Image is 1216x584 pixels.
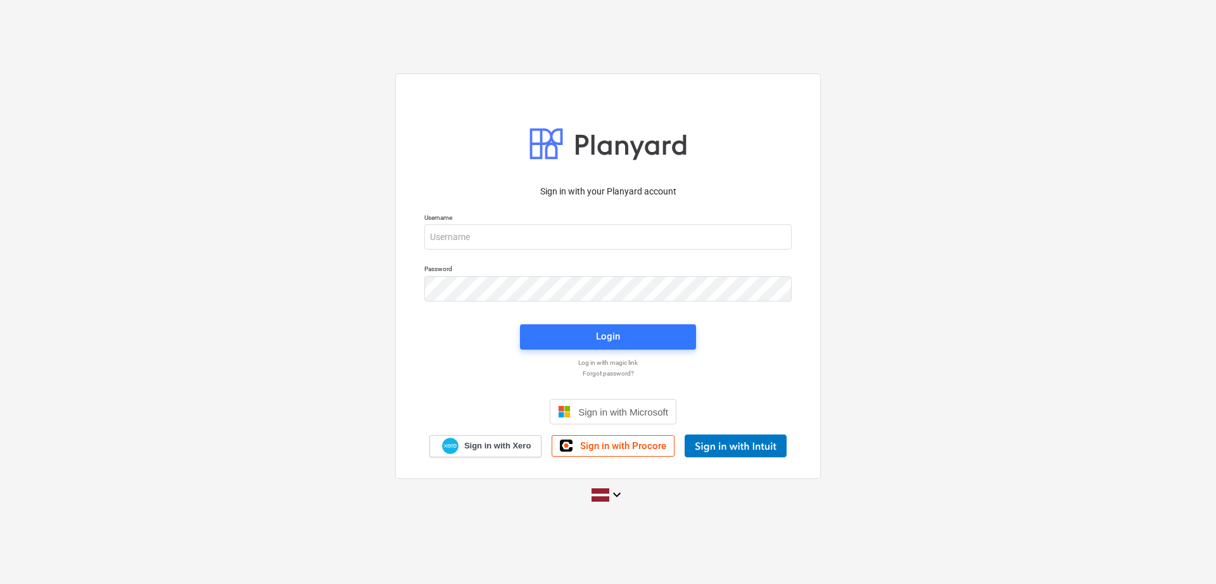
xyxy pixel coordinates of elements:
[424,265,792,276] p: Password
[442,438,459,455] img: Xero logo
[552,435,674,457] a: Sign in with Procore
[424,185,792,198] p: Sign in with your Planyard account
[520,324,696,350] button: Login
[424,213,792,224] p: Username
[558,405,571,418] img: Microsoft logo
[464,440,531,452] span: Sign in with Xero
[424,224,792,250] input: Username
[578,407,668,417] span: Sign in with Microsoft
[418,369,798,378] a: Forgot password?
[609,487,624,502] i: keyboard_arrow_down
[429,435,542,457] a: Sign in with Xero
[596,328,620,345] div: Login
[580,440,666,452] span: Sign in with Procore
[418,359,798,367] a: Log in with magic link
